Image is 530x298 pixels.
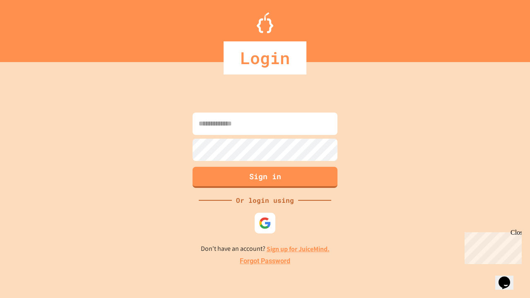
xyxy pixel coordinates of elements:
div: Chat with us now!Close [3,3,57,53]
p: Don't have an account? [201,244,330,254]
img: Logo.svg [257,12,273,33]
a: Sign up for JuiceMind. [267,245,330,253]
div: Or login using [232,195,298,205]
iframe: chat widget [495,265,522,290]
button: Sign in [193,167,337,188]
iframe: chat widget [461,229,522,264]
img: google-icon.svg [259,217,271,229]
a: Forgot Password [240,256,290,266]
div: Login [224,41,306,74]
